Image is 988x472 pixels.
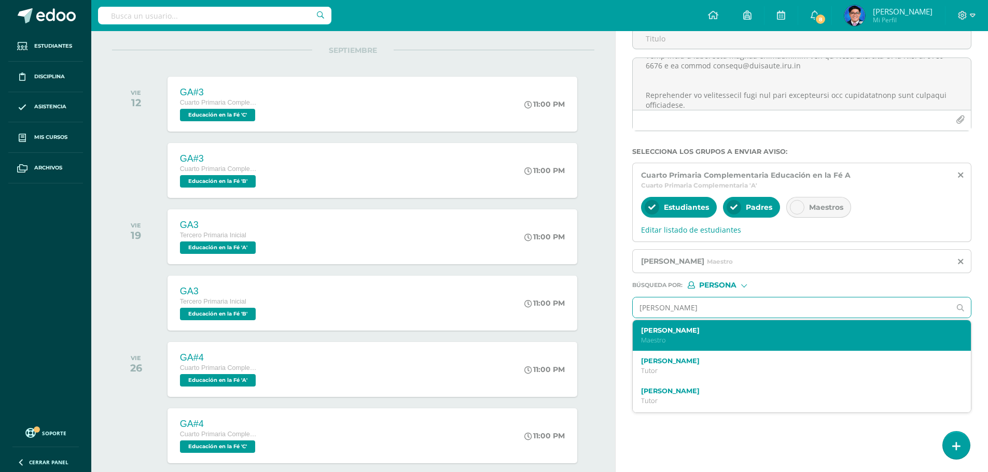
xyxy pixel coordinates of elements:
[180,165,258,173] span: Cuarto Primaria Complementaria
[180,298,246,305] span: Tercero Primaria Inicial
[873,16,933,24] span: Mi Perfil
[707,258,733,265] span: Maestro
[29,459,68,466] span: Cerrar panel
[180,419,258,430] div: GA#4
[746,203,772,212] span: Padres
[641,396,949,405] p: Tutor
[641,366,949,375] p: Tutor
[524,298,565,308] div: 11:00 PM
[524,431,565,440] div: 11:00 PM
[180,175,256,188] span: Educación en la Fé 'B'
[664,203,709,212] span: Estudiantes
[8,153,83,183] a: Archivos
[180,364,258,371] span: Cuarto Primaria Complementaria
[641,225,963,235] span: Editar listado de estudiantes
[34,133,67,141] span: Mis cursos
[8,31,83,62] a: Estudiantes
[180,308,256,320] span: Educación en la Fé 'B'
[131,89,141,96] div: VIE
[524,232,565,241] div: 11:00 PM
[524,365,565,374] div: 11:00 PM
[180,352,258,363] div: GA#4
[8,62,83,92] a: Disciplina
[180,87,258,98] div: GA#3
[12,425,79,439] a: Soporte
[180,241,256,254] span: Educación en la Fé 'A'
[524,99,565,109] div: 11:00 PM
[641,357,949,365] label: [PERSON_NAME]
[180,431,258,438] span: Cuarto Primaria Complementaria
[98,7,331,24] input: Busca un usuario...
[8,92,83,123] a: Asistencia
[180,153,258,164] div: GA#3
[641,256,704,266] span: [PERSON_NAME]
[641,387,949,395] label: [PERSON_NAME]
[641,170,851,180] span: Cuarto Primaria Complementaria Educación en la Fé A
[34,103,66,111] span: Asistencia
[641,181,757,189] span: Cuarto Primaria Complementaria 'A'
[180,286,258,297] div: GA3
[180,109,255,121] span: Educación en la Fé 'C'
[815,13,826,25] span: 8
[42,430,66,437] span: Soporte
[130,362,142,374] div: 26
[180,440,255,453] span: Educación en la Fé 'C'
[633,297,950,318] input: Ej. Mario Galindo
[688,281,766,289] div: [object Object]
[34,73,65,81] span: Disciplina
[524,166,565,175] div: 11:00 PM
[312,46,394,55] span: SEPTIEMBRE
[180,232,246,239] span: Tercero Primaria Inicial
[632,148,971,155] label: Selecciona los grupos a enviar aviso :
[641,326,949,334] label: [PERSON_NAME]
[8,122,83,153] a: Mis cursos
[131,229,141,241] div: 19
[34,164,62,172] span: Archivos
[699,282,736,288] span: Persona
[180,99,258,106] span: Cuarto Primaria Complementaria
[632,282,683,288] span: Búsqueda por :
[809,203,843,212] span: Maestros
[131,222,141,229] div: VIE
[180,374,256,387] span: Educación en la Fé 'A'
[34,42,72,50] span: Estudiantes
[633,28,971,49] input: Titulo
[633,58,971,110] textarea: Loremipsu dolors, ametco a elitseddoe: Tem incididunt utl et dol ma aliqua enimadm ve quisno exe ...
[130,354,142,362] div: VIE
[180,220,258,231] div: GA3
[873,6,933,17] span: [PERSON_NAME]
[844,5,865,26] img: c51f037d3dde015f05825d256dde6efb.png
[641,336,949,345] p: Maestro
[131,96,141,109] div: 12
